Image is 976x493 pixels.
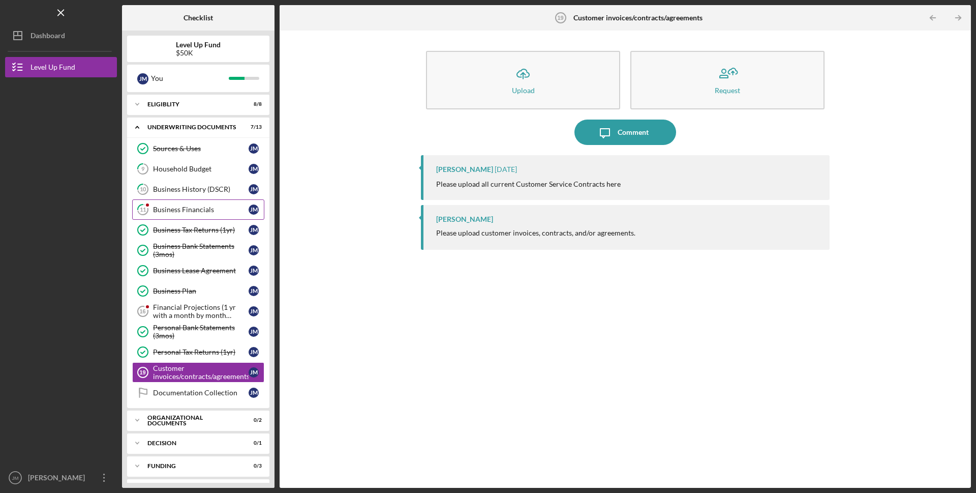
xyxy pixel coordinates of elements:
div: J M [249,306,259,316]
div: J M [249,266,259,276]
div: 7 / 13 [243,124,262,130]
div: Personal Bank Statements (3mos) [153,324,249,340]
a: Business Bank Statements (3mos)JM [132,240,264,260]
div: Underwriting Documents [147,124,236,130]
div: J M [137,73,148,84]
b: Level Up Fund [176,41,221,49]
div: J M [249,143,259,154]
a: 19Customer invoices/contracts/agreementsJM [132,362,264,383]
a: Business PlanJM [132,281,264,301]
text: JM [12,475,19,481]
div: [PERSON_NAME] [436,215,493,223]
a: Sources & UsesJM [132,138,264,159]
tspan: 10 [140,186,146,193]
div: Level Up Fund [30,57,75,80]
a: Documentation CollectionJM [132,383,264,403]
tspan: 19 [139,369,145,375]
div: J M [249,245,259,255]
div: 8 / 8 [243,101,262,107]
div: Business Tax Returns (1yr) [153,226,249,234]
div: [PERSON_NAME] [436,165,493,173]
button: Request [630,51,825,109]
div: Business Financials [153,206,249,214]
div: Organizational Documents [147,415,236,426]
div: Business Bank Statements (3mos) [153,242,249,258]
button: Dashboard [5,25,117,46]
div: J M [249,367,259,378]
div: J M [249,286,259,296]
a: 16Financial Projections (1 yr with a month by month breakdown)JM [132,301,264,322]
div: J M [249,164,259,174]
a: Business Lease AgreementJM [132,260,264,281]
button: Upload [426,51,620,109]
tspan: 11 [140,207,146,213]
div: Upload [512,86,535,94]
div: Business Plan [153,287,249,295]
div: Dashboard [30,25,65,48]
div: 0 / 2 [243,417,262,423]
tspan: 9 [141,166,145,172]
tspan: 16 [139,308,145,314]
div: J M [249,184,259,194]
div: Request [715,86,740,94]
b: Checklist [184,14,213,22]
div: Business Lease Agreement [153,267,249,275]
div: Customer invoices/contracts/agreements [153,364,249,381]
div: 0 / 3 [243,463,262,469]
p: Please upload all current Customer Service Contracts here [436,179,621,190]
div: Sources & Uses [153,144,249,153]
div: J M [249,327,259,337]
a: 11Business FinancialsJM [132,199,264,220]
a: Personal Bank Statements (3mos)JM [132,322,264,342]
div: Business History (DSCR) [153,185,249,193]
button: JM[PERSON_NAME] [5,468,117,488]
a: Personal Tax Returns (1yr)JM [132,342,264,362]
button: Comment [574,120,676,145]
a: 9Household BudgetJM [132,159,264,179]
div: Personal Tax Returns (1yr) [153,348,249,356]
div: $50K [176,49,221,57]
div: Please upload customer invoices, contracts, and/or agreements. [436,229,635,237]
div: Comment [618,120,649,145]
div: Eligiblity [147,101,236,107]
div: J M [249,205,259,215]
div: J M [249,388,259,398]
button: Level Up Fund [5,57,117,77]
div: J M [249,347,259,357]
div: J M [249,225,259,235]
div: Financial Projections (1 yr with a month by month breakdown) [153,303,249,320]
a: 10Business History (DSCR)JM [132,179,264,199]
time: 2025-07-09 16:34 [495,165,517,173]
div: Documentation Collection [153,389,249,397]
div: Household Budget [153,165,249,173]
b: Customer invoices/contracts/agreements [573,14,703,22]
a: Business Tax Returns (1yr)JM [132,220,264,240]
div: You [151,70,229,87]
div: [PERSON_NAME] [25,468,91,490]
tspan: 19 [557,15,563,21]
div: 0 / 1 [243,440,262,446]
div: Funding [147,463,236,469]
div: Decision [147,440,236,446]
